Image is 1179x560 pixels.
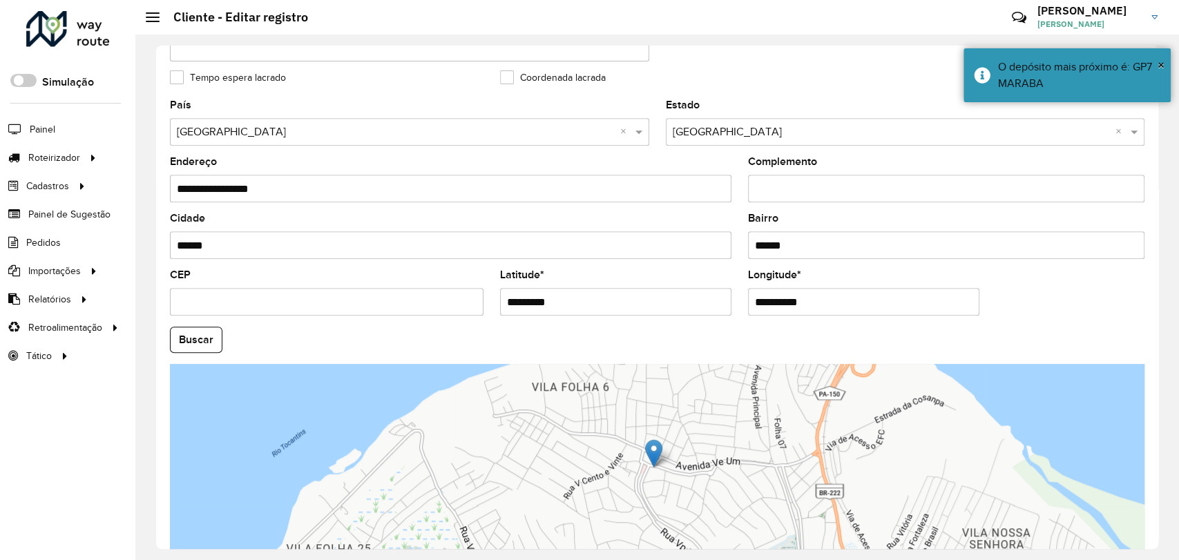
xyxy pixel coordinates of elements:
[170,327,222,353] button: Buscar
[26,349,52,363] span: Tático
[748,153,817,170] label: Complemento
[1004,3,1034,32] a: Contato Rápido
[30,122,55,137] span: Painel
[170,267,191,283] label: CEP
[170,70,286,85] label: Tempo espera lacrado
[170,153,217,170] label: Endereço
[666,97,700,113] label: Estado
[170,97,191,113] label: País
[748,267,801,283] label: Longitude
[26,235,61,250] span: Pedidos
[42,74,94,90] label: Simulação
[620,124,632,140] span: Clear all
[1115,124,1127,140] span: Clear all
[28,207,111,222] span: Painel de Sugestão
[748,210,778,226] label: Bairro
[500,70,606,85] label: Coordenada lacrada
[998,59,1160,92] div: O depósito mais próximo é: GP7 MARABA
[645,439,662,467] img: Marker
[1037,4,1141,17] h3: [PERSON_NAME]
[170,210,205,226] label: Cidade
[26,179,69,193] span: Cadastros
[28,292,71,307] span: Relatórios
[28,320,102,335] span: Retroalimentação
[500,267,544,283] label: Latitude
[28,151,80,165] span: Roteirizador
[1037,18,1141,30] span: [PERSON_NAME]
[160,10,308,25] h2: Cliente - Editar registro
[1158,55,1164,75] button: Close
[28,264,81,278] span: Importações
[1158,57,1164,73] span: ×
